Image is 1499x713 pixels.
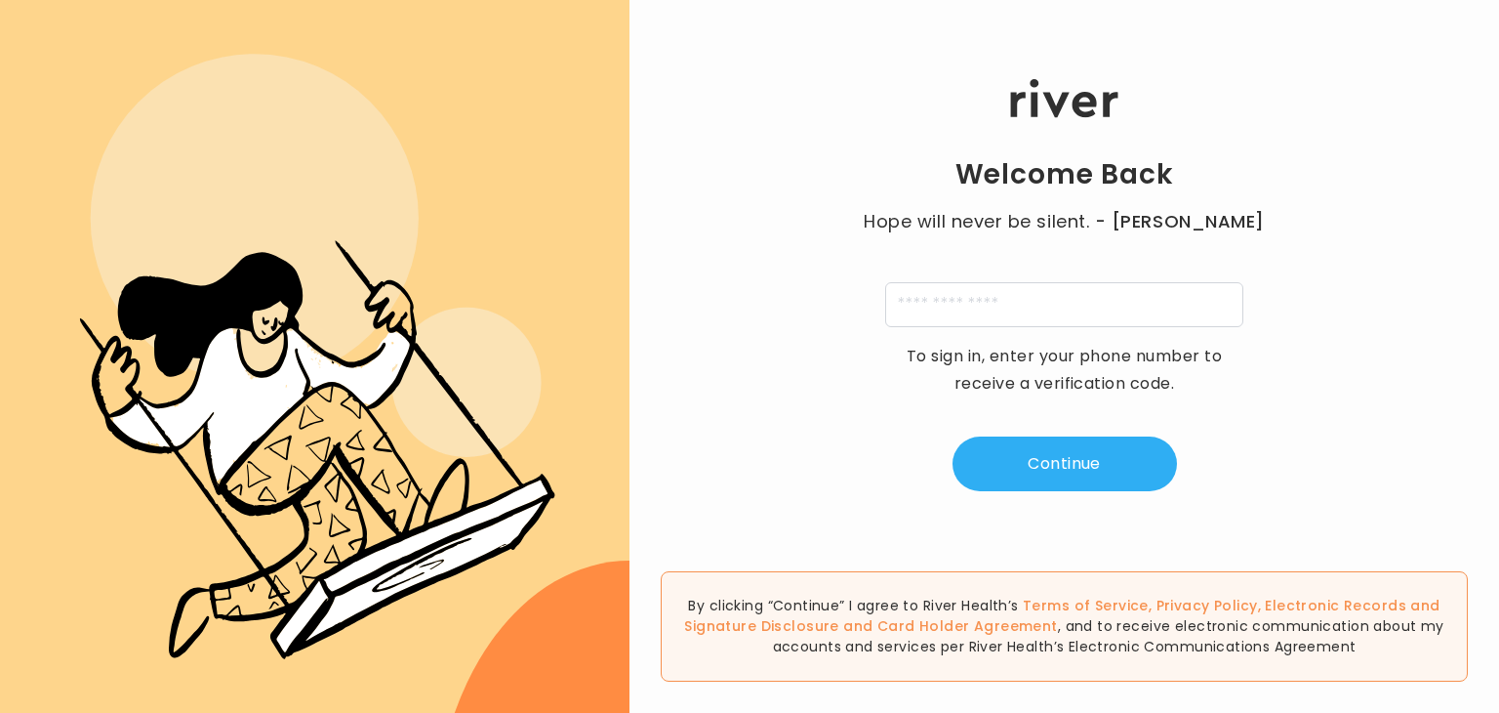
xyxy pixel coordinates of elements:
[894,343,1236,398] p: To sign in, enter your phone number to receive a verification code.
[684,596,1439,636] a: Electronic Records and Signature Disclosure
[955,157,1174,192] h1: Welcome Back
[684,596,1439,636] span: , , and
[773,616,1444,656] span: , and to receive electronic communication about my accounts and services per River Health’s Elect...
[1156,596,1258,615] a: Privacy Policy
[661,571,1468,682] div: By clicking “Continue” I agree to River Health’s
[845,208,1284,235] p: Hope will never be silent.
[1023,596,1149,615] a: Terms of Service
[1095,208,1265,235] span: - [PERSON_NAME]
[952,437,1177,491] button: Continue
[877,616,1058,636] a: Card Holder Agreement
